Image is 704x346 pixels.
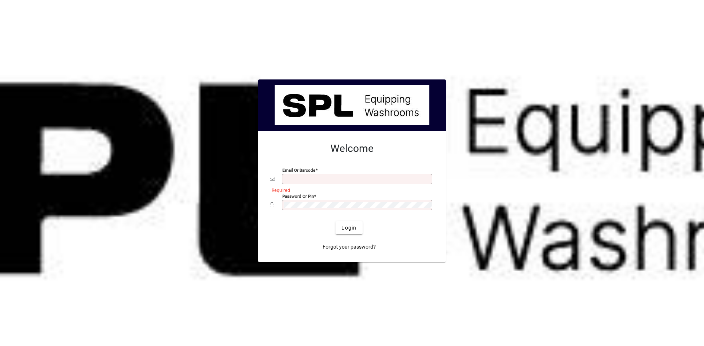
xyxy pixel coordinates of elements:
[341,224,356,232] span: Login
[282,194,314,199] mat-label: Password or Pin
[270,142,434,155] h2: Welcome
[282,168,315,173] mat-label: Email or Barcode
[323,243,376,251] span: Forgot your password?
[272,186,428,194] mat-error: Required
[335,221,362,234] button: Login
[320,240,379,253] a: Forgot your password?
